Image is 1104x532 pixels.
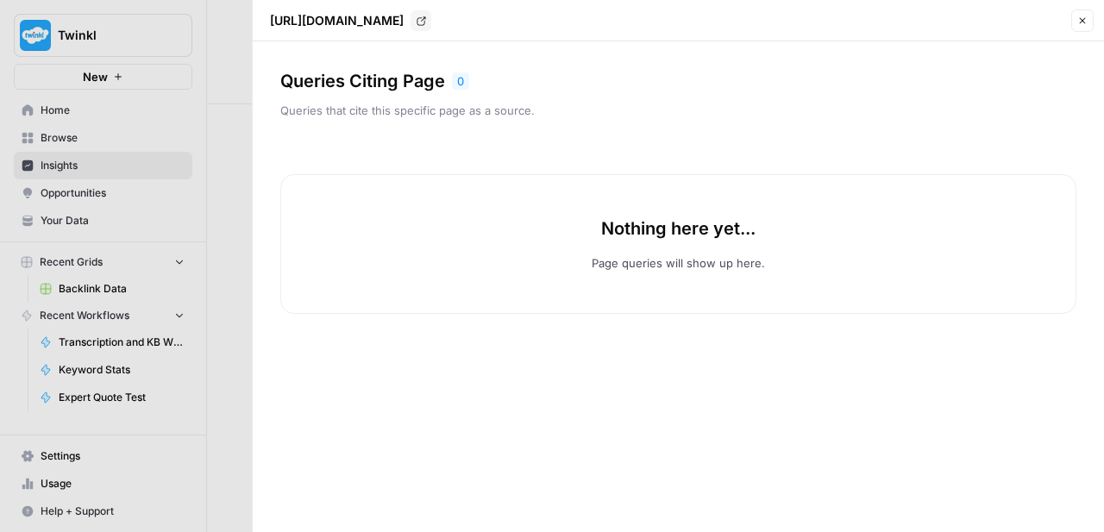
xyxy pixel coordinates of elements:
[601,216,756,241] p: Nothing here yet...
[280,102,1076,119] p: Queries that cite this specific page as a source.
[280,69,445,93] h3: Queries Citing Page
[270,12,404,29] p: [URL][DOMAIN_NAME]
[452,72,469,90] div: 0
[411,10,431,31] a: Go to page https://www.twinkl.com/copyright
[592,254,765,272] p: Page queries will show up here.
